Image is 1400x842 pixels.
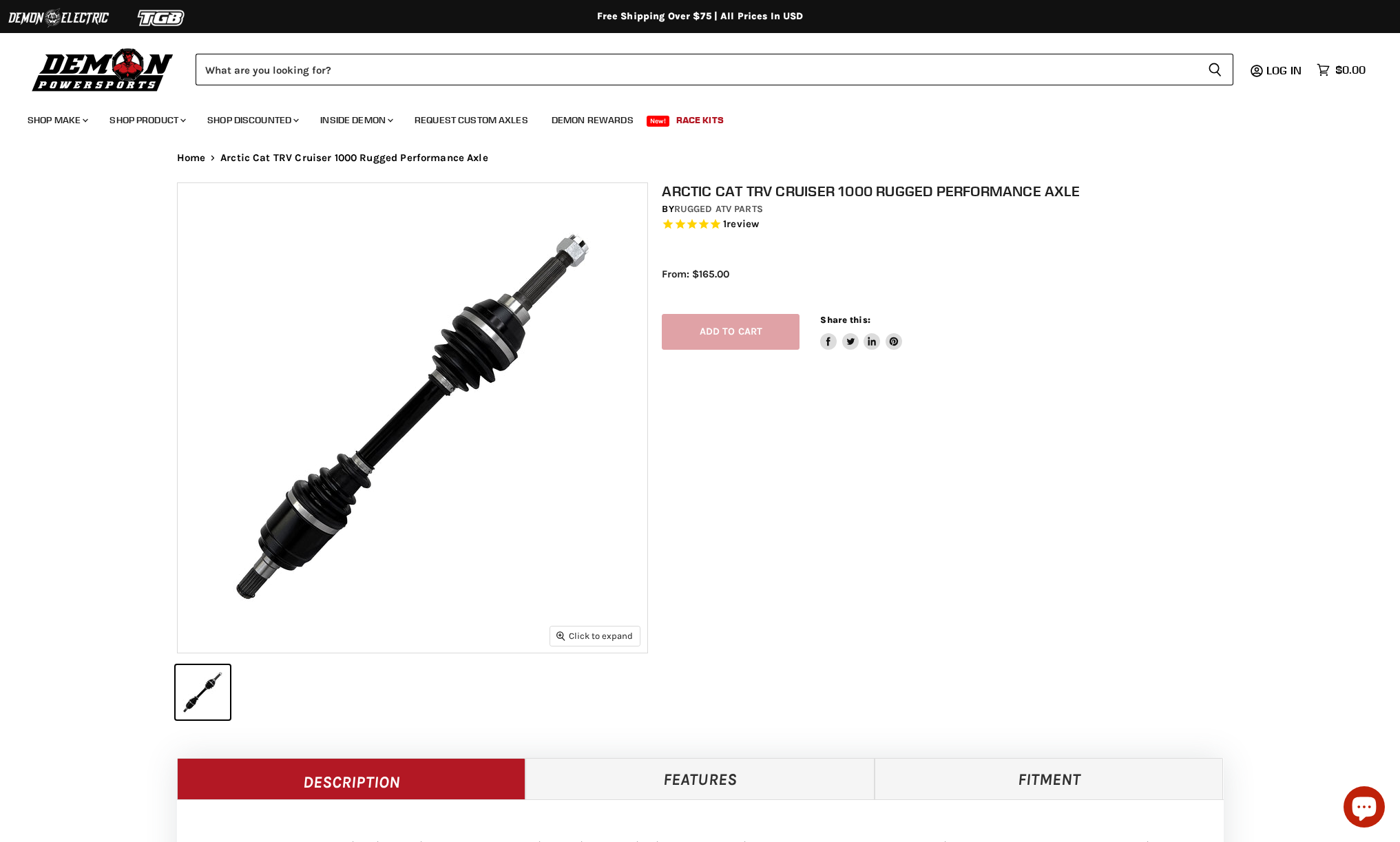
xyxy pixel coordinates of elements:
[647,116,670,127] span: New!
[196,54,1233,85] form: Product
[525,758,875,799] a: Features
[149,152,1251,164] nav: Breadcrumbs
[820,315,870,325] span: Share this:
[17,106,96,134] a: Shop Make
[178,183,647,653] img: IMAGE
[17,101,1362,134] ul: Main menu
[196,54,1197,85] input: Search
[666,106,734,134] a: Race Kits
[176,665,230,719] button: IMAGE thumbnail
[1266,63,1302,77] span: Log in
[1310,60,1372,80] a: $0.00
[28,45,178,94] img: Demon Powersports
[197,106,307,134] a: Shop Discounted
[662,202,1237,217] div: by
[662,182,1237,200] h1: Arctic Cat TRV Cruiser 1000 Rugged Performance Axle
[149,10,1251,23] div: Free Shipping Over $75 | All Prices In USD
[556,631,633,641] span: Click to expand
[1260,64,1310,76] a: Log in
[7,5,110,31] img: Demon Electric Logo 2
[550,627,640,645] button: Click to expand
[110,5,213,31] img: TGB Logo 2
[310,106,401,134] a: Inside Demon
[177,152,206,164] a: Home
[662,268,729,280] span: From: $165.00
[727,218,759,230] span: review
[1197,54,1233,85] button: Search
[1335,63,1366,76] span: $0.00
[1339,786,1389,831] inbox-online-store-chat: Shopify online store chat
[220,152,488,164] span: Arctic Cat TRV Cruiser 1000 Rugged Performance Axle
[662,218,1237,232] span: Rated 5.0 out of 5 stars 1 reviews
[674,203,763,215] a: Rugged ATV Parts
[177,758,526,799] a: Description
[99,106,194,134] a: Shop Product
[820,314,902,350] aside: Share this:
[541,106,644,134] a: Demon Rewards
[723,218,759,230] span: 1 reviews
[875,758,1224,799] a: Fitment
[404,106,539,134] a: Request Custom Axles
